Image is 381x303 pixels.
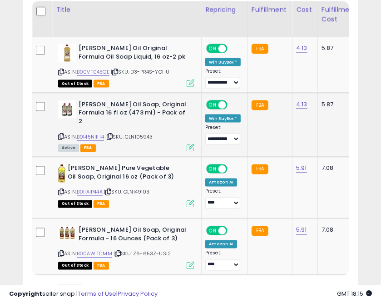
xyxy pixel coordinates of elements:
b: [PERSON_NAME] Pure Vegetable Oil Soap, Original 16 oz (Pack of 3) [68,164,178,184]
span: OFF [226,45,241,53]
small: FBA [252,164,268,174]
span: | SKU: CLN149103 [104,189,150,196]
div: Preset: [205,124,241,145]
a: 5.91 [296,226,307,235]
small: FBA [252,100,268,110]
div: Amazon AI [205,240,237,248]
div: Preset: [205,250,241,271]
span: FBA [94,80,109,88]
div: Amazon AI [205,179,237,187]
span: | SKU: CLN105943 [105,133,153,140]
a: B00AWITCMM [77,250,112,258]
small: FBA [252,44,268,54]
div: Win BuyBox * [205,114,241,123]
div: Fulfillment [252,5,288,15]
div: seller snap | | [9,290,158,298]
div: Repricing [205,5,244,15]
span: OFF [226,101,241,109]
span: FBA [94,262,109,270]
a: B00VF045QE [77,68,109,76]
span: 2025-09-11 18:15 GMT [337,289,372,298]
div: Win BuyBox * [205,58,241,66]
div: 5.87 [322,100,353,109]
div: 7.08 [322,164,353,173]
div: ASIN: [58,44,194,86]
strong: Copyright [9,289,42,298]
div: Preset: [205,68,241,89]
div: Preset: [205,189,241,209]
span: OFF [226,165,241,173]
div: Fulfillment Cost [322,5,356,24]
span: All listings that are currently out of stock and unavailable for purchase on Amazon [58,200,92,208]
div: Title [56,5,198,15]
span: FBA [80,144,96,152]
span: All listings that are currently out of stock and unavailable for purchase on Amazon [58,80,92,88]
img: 31VPFybEw0L._SL40_.jpg [58,44,76,62]
b: [PERSON_NAME] Oil Soap, Original Formula 16 fl oz (473 ml) - Pack of 2 [79,100,189,128]
img: 41XClt6JGUL._SL40_.jpg [58,100,76,119]
img: 415MDQdgLQL._SL40_.jpg [58,164,65,183]
b: [PERSON_NAME] Oil Original Formula Oil Soap Liquid, 16 oz-2 pk [79,44,189,63]
img: 51V6JHsxfYL._SL40_.jpg [58,226,76,240]
span: | SKU: Z6-653Z-USI2 [114,250,171,258]
b: [PERSON_NAME] Oil Soap, Original Formula - 16 Ounces (Pack of 3) [79,226,189,245]
a: Terms of Use [78,289,116,298]
span: ON [207,45,218,53]
a: 5.91 [296,164,307,173]
div: ASIN: [58,164,194,207]
a: 4.13 [296,44,307,53]
span: All listings that are currently out of stock and unavailable for purchase on Amazon [58,262,92,270]
div: ASIN: [58,100,194,151]
div: Cost [296,5,314,15]
span: All listings currently available for purchase on Amazon [58,144,79,152]
div: ASIN: [58,226,194,268]
span: ON [207,101,218,109]
small: FBA [252,226,268,236]
span: OFF [226,227,241,235]
a: 4.13 [296,100,307,109]
span: ON [207,165,218,173]
span: FBA [94,200,109,208]
div: 5.87 [322,44,353,52]
span: ON [207,227,218,235]
span: | SKU: D3-PR4S-YOHU [111,68,169,75]
div: 7.08 [322,226,353,234]
a: B0145NIIH4 [77,133,104,141]
a: B01IAIP44A [77,189,103,196]
a: Privacy Policy [118,289,158,298]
